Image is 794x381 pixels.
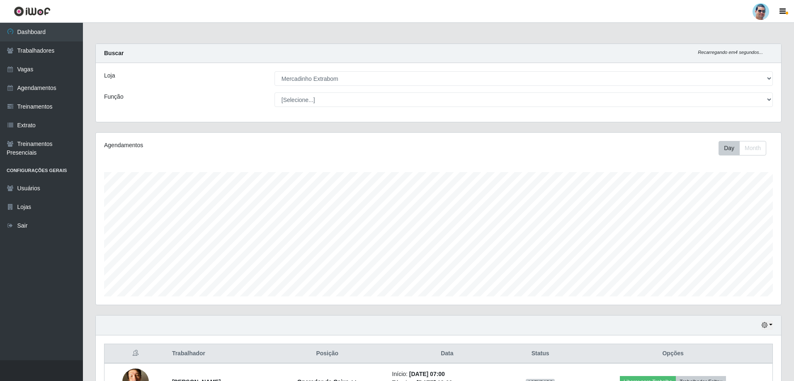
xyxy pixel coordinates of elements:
label: Função [104,92,124,101]
th: Trabalhador [167,344,267,364]
div: Agendamentos [104,141,376,150]
img: CoreUI Logo [14,6,51,17]
i: Recarregando em 4 segundos... [698,50,763,55]
label: Loja [104,71,115,80]
th: Status [507,344,573,364]
th: Opções [573,344,772,364]
div: First group [719,141,766,155]
strong: Buscar [104,50,124,56]
button: Month [739,141,766,155]
time: [DATE] 07:00 [409,371,445,377]
li: Início: [392,370,502,379]
button: Day [719,141,740,155]
th: Posição [267,344,387,364]
div: Toolbar with button groups [719,141,773,155]
th: Data [387,344,507,364]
